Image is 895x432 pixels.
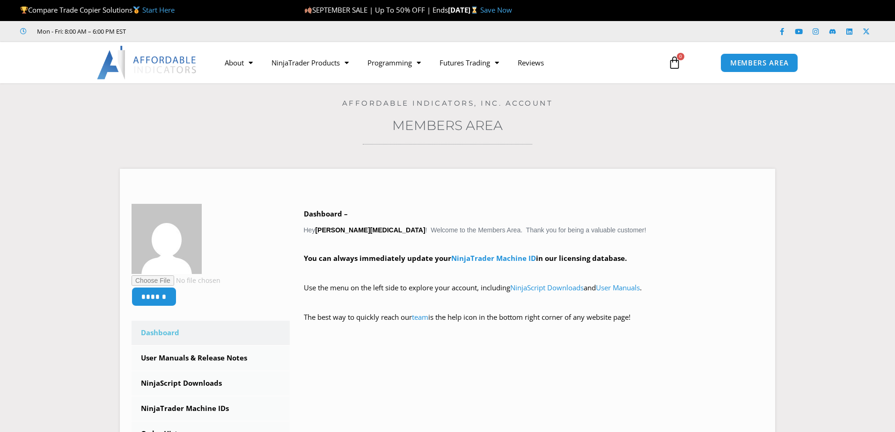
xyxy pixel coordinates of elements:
a: About [215,52,262,73]
a: User Manuals [596,283,640,292]
a: Start Here [142,5,175,14]
a: Dashboard [132,321,290,345]
a: NinjaTrader Products [262,52,358,73]
span: Compare Trade Copier Solutions [20,5,175,14]
span: 0 [677,53,684,60]
p: The best way to quickly reach our is the help icon in the bottom right corner of any website page! [304,311,764,337]
strong: [DATE] [448,5,480,14]
span: SEPTEMBER SALE | Up To 50% OFF | Ends [304,5,448,14]
a: Members Area [392,117,503,133]
span: MEMBERS AREA [730,59,789,66]
img: LogoAI | Affordable Indicators – NinjaTrader [97,46,198,79]
a: NinjaScript Downloads [510,283,584,292]
a: Save Now [480,5,512,14]
img: 🏆 [21,7,28,14]
a: User Manuals & Release Notes [132,346,290,370]
img: ⌛ [471,7,478,14]
strong: You can always immediately update your in our licensing database. [304,253,627,263]
div: Hey ! Welcome to the Members Area. Thank you for being a valuable customer! [304,208,764,337]
strong: [PERSON_NAME][MEDICAL_DATA] [315,226,425,234]
a: NinjaTrader Machine ID [451,253,536,263]
span: Mon - Fri: 8:00 AM – 6:00 PM EST [35,26,126,37]
a: Futures Trading [430,52,508,73]
a: NinjaScript Downloads [132,371,290,396]
a: MEMBERS AREA [720,53,799,72]
iframe: Customer reviews powered by Trustpilot [139,27,279,36]
a: NinjaTrader Machine IDs [132,396,290,421]
b: Dashboard – [304,209,348,218]
nav: Menu [215,52,657,73]
img: f69a62cbdb89698e2e8f90abb22b8a68720f544cfd5da06439d66a1ccc50cc66 [132,204,202,274]
img: 🥇 [133,7,140,14]
a: team [412,312,428,322]
p: Use the menu on the left side to explore your account, including and . [304,281,764,308]
a: Affordable Indicators, Inc. Account [342,99,553,108]
a: Programming [358,52,430,73]
img: 🍂 [305,7,312,14]
a: Reviews [508,52,553,73]
a: 0 [654,49,695,76]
